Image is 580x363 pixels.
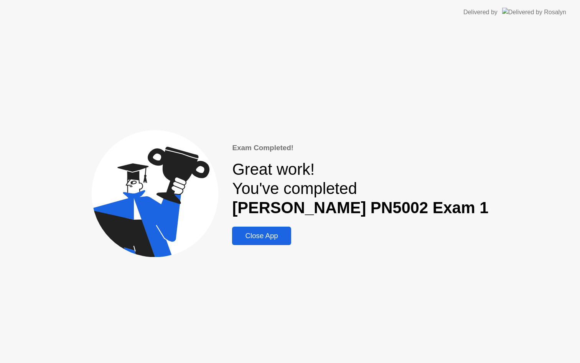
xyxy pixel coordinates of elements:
[232,199,488,217] b: [PERSON_NAME] PN5002 Exam 1
[232,143,488,153] div: Exam Completed!
[232,227,291,245] button: Close App
[234,232,288,240] div: Close App
[463,8,498,17] div: Delivered by
[502,8,566,17] img: Delivered by Rosalyn
[232,160,488,217] div: Great work! You've completed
